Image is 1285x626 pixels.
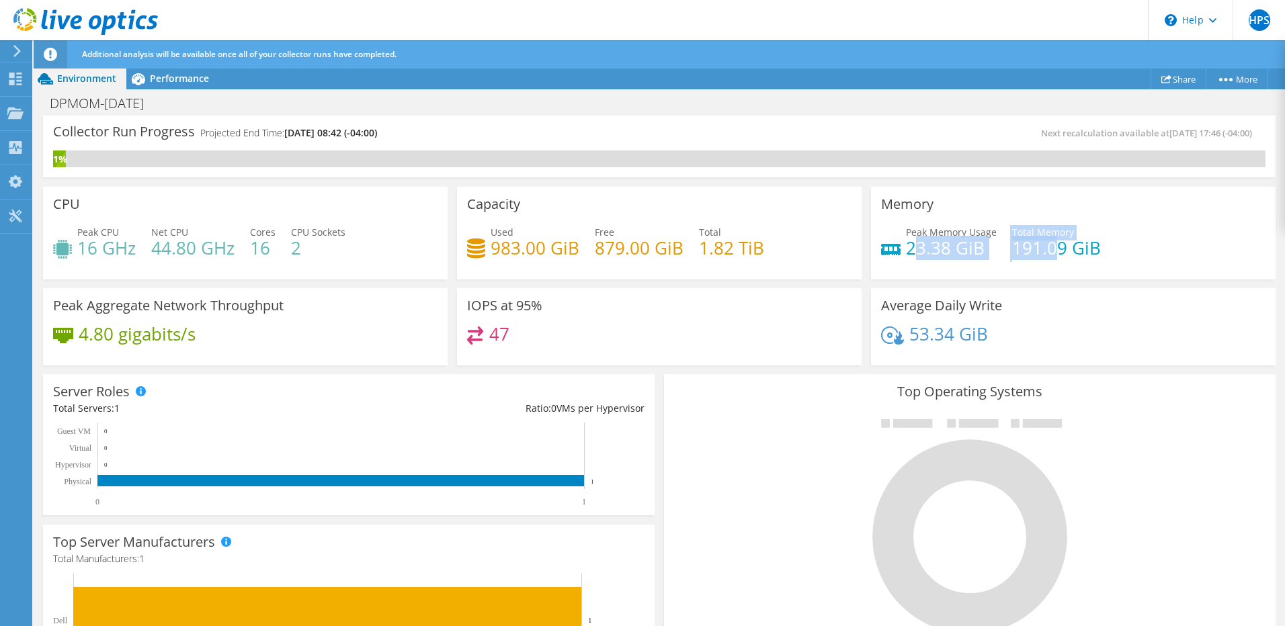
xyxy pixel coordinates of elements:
[881,298,1002,313] h3: Average Daily Write
[44,96,165,111] h1: DPMOM-[DATE]
[151,226,188,238] span: Net CPU
[250,226,276,238] span: Cores
[881,197,934,212] h3: Memory
[284,126,377,139] span: [DATE] 08:42 (-04:00)
[591,478,594,485] text: 1
[79,326,196,341] h4: 4.80 gigabits/s
[250,240,276,255] h4: 16
[53,197,80,212] h3: CPU
[491,226,513,238] span: Used
[151,240,235,255] h4: 44.80 GHz
[53,551,645,566] h4: Total Manufacturers:
[467,197,520,212] h3: Capacity
[95,497,99,506] text: 0
[1249,9,1270,31] span: HPS
[489,326,509,341] h4: 47
[77,240,136,255] h4: 16 GHz
[1165,14,1177,26] svg: \n
[53,298,284,313] h3: Peak Aggregate Network Throughput
[69,443,92,453] text: Virtual
[467,298,542,313] h3: IOPS at 95%
[1206,69,1268,89] a: More
[53,616,67,625] text: Dell
[291,240,345,255] h4: 2
[1012,240,1101,255] h4: 191.09 GiB
[1151,69,1206,89] a: Share
[104,428,108,435] text: 0
[104,461,108,468] text: 0
[588,616,592,624] text: 1
[291,226,345,238] span: CPU Sockets
[53,384,130,399] h3: Server Roles
[53,535,215,549] h3: Top Server Manufacturers
[53,401,349,416] div: Total Servers:
[906,240,997,255] h4: 23.38 GiB
[82,48,397,60] span: Additional analysis will be available once all of your collector runs have completed.
[909,326,988,341] h4: 53.34 GiB
[674,384,1266,399] h3: Top Operating Systems
[55,460,91,469] text: Hypervisor
[595,226,614,238] span: Free
[150,72,209,85] span: Performance
[104,445,108,451] text: 0
[1012,226,1074,238] span: Total Memory
[1041,127,1259,139] span: Next recalculation available at
[551,402,556,414] span: 0
[906,226,997,238] span: Peak Memory Usage
[699,226,721,238] span: Total
[200,126,377,140] h4: Projected End Time:
[349,401,645,416] div: Ratio: VMs per Hypervisor
[699,240,764,255] h4: 1.82 TiB
[595,240,683,255] h4: 879.00 GiB
[139,552,144,565] span: 1
[114,402,120,414] span: 1
[1169,127,1252,139] span: [DATE] 17:46 (-04:00)
[77,226,119,238] span: Peak CPU
[53,152,66,167] div: 1%
[491,240,579,255] h4: 983.00 GiB
[582,497,586,506] text: 1
[64,477,91,486] text: Physical
[57,72,116,85] span: Environment
[57,427,91,436] text: Guest VM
